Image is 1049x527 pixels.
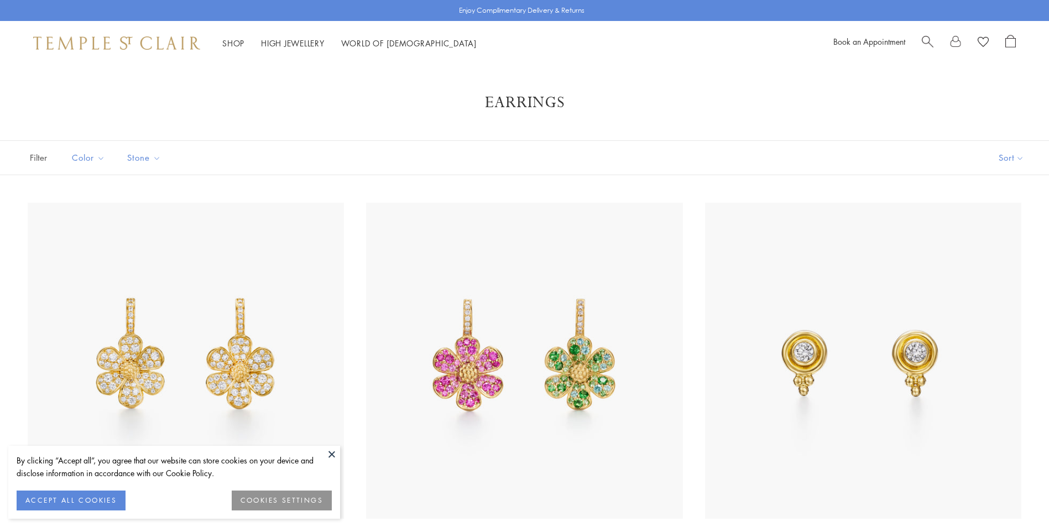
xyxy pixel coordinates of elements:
p: Enjoy Complimentary Delivery & Returns [459,5,584,16]
a: Search [922,35,933,51]
button: Stone [119,145,169,170]
img: 18K Snow Flower Earrings [28,203,344,519]
span: Color [66,151,113,165]
h1: Earrings [44,93,1005,113]
a: Open Shopping Bag [1005,35,1016,51]
a: ShopShop [222,38,244,49]
img: Temple St. Clair [33,36,200,50]
iframe: Gorgias live chat messenger [994,475,1038,516]
button: Color [64,145,113,170]
div: By clicking “Accept all”, you agree that our website can store cookies on your device and disclos... [17,454,332,479]
button: COOKIES SETTINGS [232,491,332,510]
button: ACCEPT ALL COOKIES [17,491,126,510]
button: Show sort by [974,141,1049,175]
nav: Main navigation [222,36,477,50]
a: View Wishlist [978,35,989,51]
img: 18K Classic Diamond Earrings [705,203,1021,519]
a: Book an Appointment [833,36,905,47]
span: Stone [122,151,169,165]
a: World of [DEMOGRAPHIC_DATA]World of [DEMOGRAPHIC_DATA] [341,38,477,49]
a: High JewelleryHigh Jewellery [261,38,325,49]
img: 18K Flower Power Earrings [366,203,682,519]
